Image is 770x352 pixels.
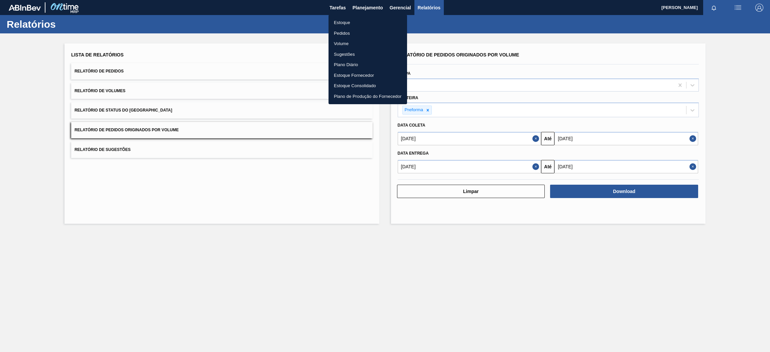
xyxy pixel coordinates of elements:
a: Pedidos [329,28,407,39]
a: Plano de Produção do Fornecedor [329,91,407,102]
a: Estoque Fornecedor [329,70,407,81]
a: Estoque Consolidado [329,80,407,91]
a: Sugestões [329,49,407,60]
a: Estoque [329,17,407,28]
a: Volume [329,38,407,49]
a: Plano Diário [329,59,407,70]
